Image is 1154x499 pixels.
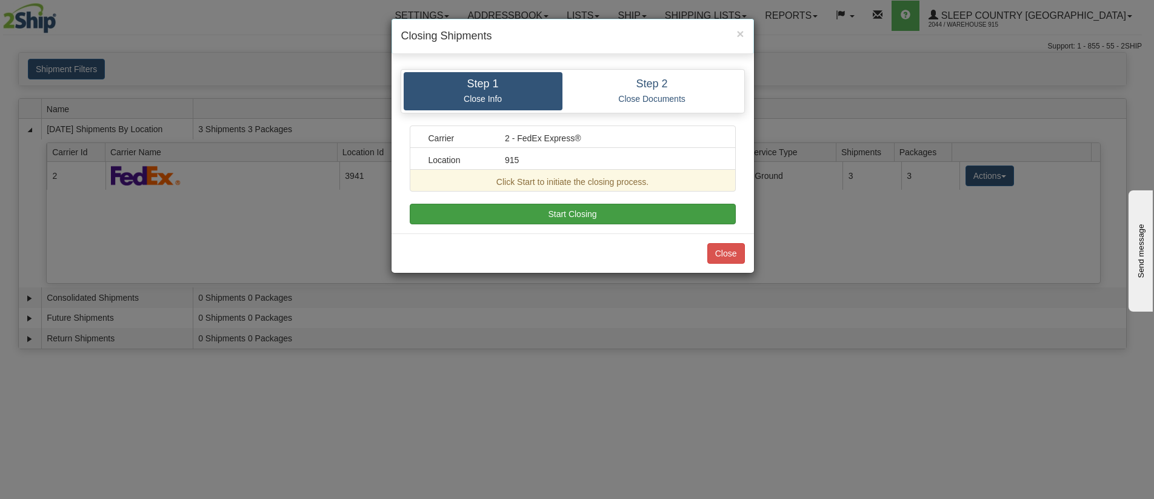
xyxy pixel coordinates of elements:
[419,176,726,188] div: Click Start to initiate the closing process.
[572,78,733,90] h4: Step 2
[413,78,553,90] h4: Step 1
[496,154,726,166] div: 915
[1126,187,1153,311] iframe: chat widget
[9,10,112,19] div: Send message
[736,27,744,40] button: Close
[572,93,733,104] p: Close Documents
[401,28,744,44] h4: Closing Shipments
[413,93,553,104] p: Close Info
[496,132,726,144] div: 2 - FedEx Express®
[562,72,742,110] a: Step 2 Close Documents
[419,154,496,166] div: Location
[404,72,562,110] a: Step 1 Close Info
[736,27,744,41] span: ×
[419,132,496,144] div: Carrier
[707,243,745,264] button: Close
[410,204,736,224] button: Start Closing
